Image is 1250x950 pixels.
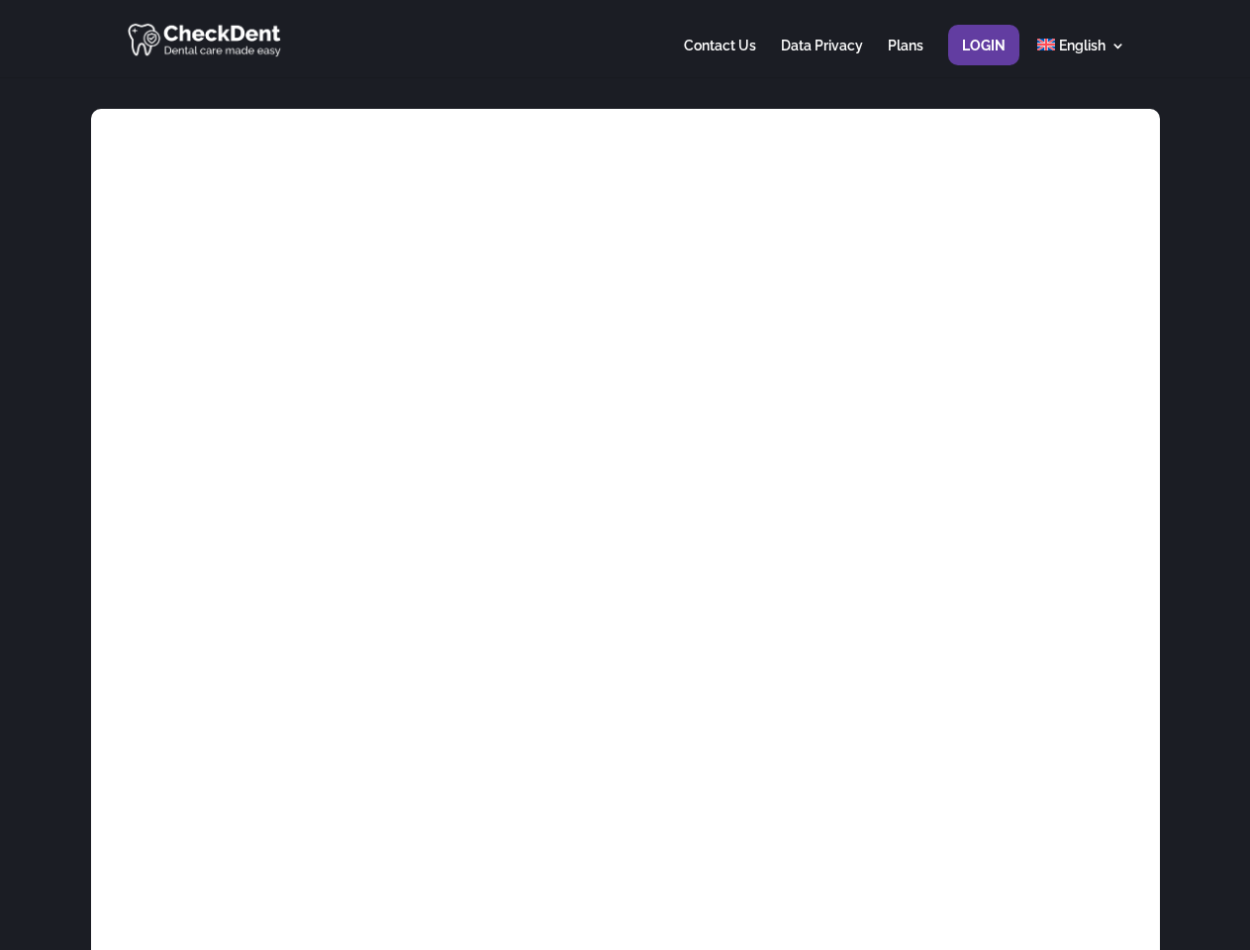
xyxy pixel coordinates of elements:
[962,39,1006,77] a: Login
[128,20,283,58] img: CheckDent AI
[1037,39,1125,77] a: English
[888,39,923,77] a: Plans
[684,39,756,77] a: Contact Us
[781,39,863,77] a: Data Privacy
[1059,38,1106,53] span: English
